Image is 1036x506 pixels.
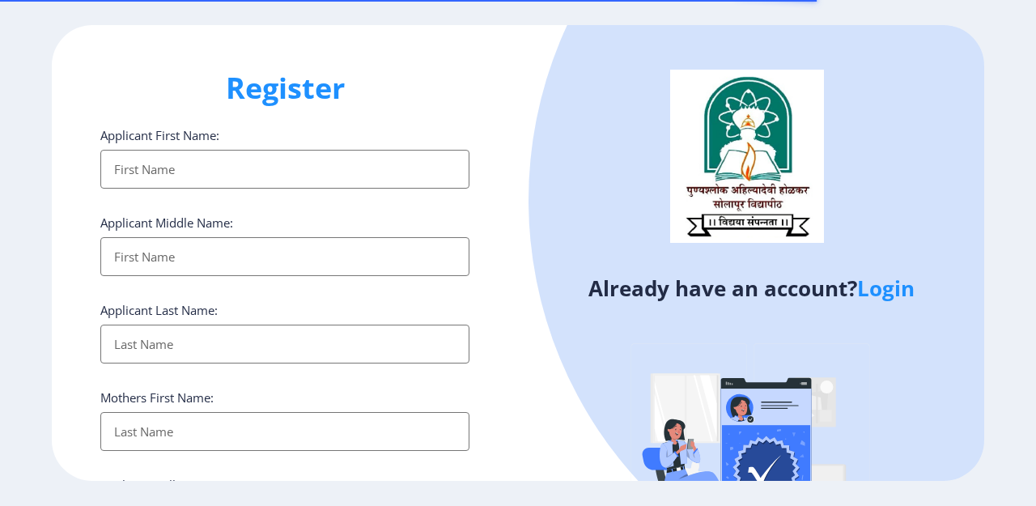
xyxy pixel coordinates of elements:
[857,274,915,303] a: Login
[100,69,469,108] h1: Register
[670,70,824,243] img: logo
[100,127,219,143] label: Applicant First Name:
[100,302,218,318] label: Applicant Last Name:
[100,412,469,451] input: Last Name
[100,325,469,364] input: Last Name
[100,237,469,276] input: First Name
[100,215,233,231] label: Applicant Middle Name:
[530,275,972,301] h4: Already have an account?
[100,150,469,189] input: First Name
[100,389,214,406] label: Mothers First Name:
